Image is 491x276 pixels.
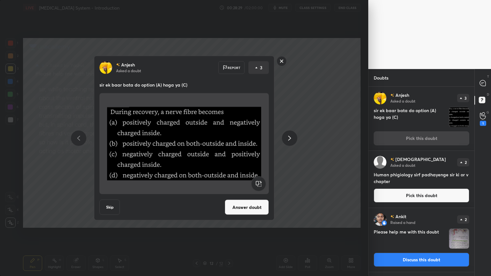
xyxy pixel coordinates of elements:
img: no-rating-badge.077c3623.svg [390,215,394,218]
p: [DEMOGRAPHIC_DATA] [395,157,446,162]
button: Answer doubt [225,200,269,215]
img: no-rating-badge.077c3623.svg [390,158,394,161]
div: Report [218,61,245,74]
p: 2 [465,160,467,164]
p: 3 [464,96,467,100]
h4: Please help me with this doubt [374,228,446,249]
p: Raised a hand [390,220,415,225]
p: 2 [465,218,467,221]
p: D [487,92,489,97]
button: Discuss this doubt [374,253,469,267]
p: Doubts [369,69,394,86]
img: 62e357fc69d541bfb9aca2aafed71745.jpg [374,213,386,226]
button: Skip [99,200,120,215]
img: 1756828149SLI7UH.JPEG [449,229,469,249]
h4: sir ek baar bata do option (A) hoga ya (C) [374,107,446,127]
button: Pick this doubt [374,188,469,203]
p: T [487,74,489,79]
img: no-rating-badge.077c3623.svg [390,94,394,97]
p: 3 [260,65,262,71]
img: 1756828053XQXCDM.png [107,96,261,192]
p: Asked a doubt [390,163,415,168]
h4: Human phigiology sirf padhayenge sir ki or v chapter [374,171,469,185]
p: sir ek baar bata do option (A) hoga ya (C) [99,82,269,88]
img: fcb58ca4bfc44774bc73029025f127d8.jpg [99,61,112,74]
img: fcb58ca4bfc44774bc73029025f127d8.jpg [374,92,386,104]
img: default.png [374,156,386,169]
div: 1 [480,121,486,126]
img: no-rating-badge.077c3623.svg [116,63,120,66]
img: 1756828053XQXCDM.png [449,107,469,127]
p: Anjesh [121,62,135,67]
div: grid [369,87,474,276]
p: G [487,110,489,115]
p: Asked a doubt [390,98,415,103]
p: Anjesh [395,93,409,98]
p: Asked a doubt [116,68,141,73]
p: Ankit [395,214,406,219]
